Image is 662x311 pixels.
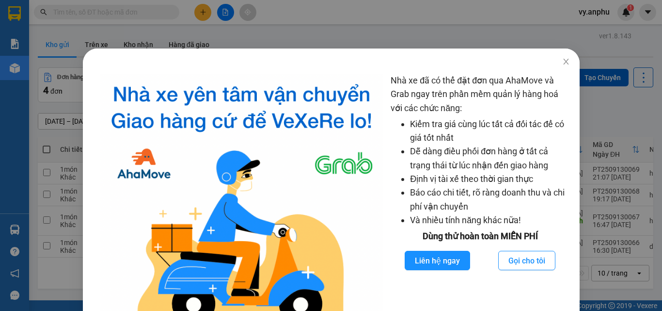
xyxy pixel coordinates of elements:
[508,255,545,267] span: Gọi cho tôi
[498,251,555,270] button: Gọi cho tôi
[410,213,569,227] li: Và nhiều tính năng khác nữa!
[562,58,569,65] span: close
[410,186,569,213] li: Báo cáo chi tiết, rõ ràng doanh thu và chi phí vận chuyển
[410,117,569,145] li: Kiểm tra giá cùng lúc tất cả đối tác để có giá tốt nhất
[415,255,460,267] span: Liên hệ ngay
[391,229,569,243] div: Dùng thử hoàn toàn MIỄN PHÍ
[405,251,470,270] button: Liên hệ ngay
[410,145,569,172] li: Dễ dàng điều phối đơn hàng ở tất cả trạng thái từ lúc nhận đến giao hàng
[552,49,579,76] button: Close
[410,172,569,186] li: Định vị tài xế theo thời gian thực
